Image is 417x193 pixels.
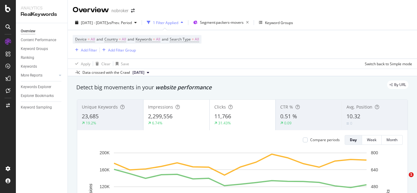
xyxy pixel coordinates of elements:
span: 1 [409,172,414,177]
div: nobroker [111,8,129,14]
div: arrow-right-arrow-left [131,9,135,13]
button: 1 Filter Applied [144,18,186,27]
button: Clear [93,59,111,69]
a: Content Performance [21,37,63,43]
text: 640 [371,167,378,172]
span: = [119,37,121,42]
button: Segment:packers-movers [191,18,251,27]
span: Clicks [214,104,226,110]
span: and [128,37,134,42]
div: Keywords Explorer [21,84,51,90]
button: Save [113,59,129,69]
div: 0 [350,121,352,126]
span: All [122,35,126,44]
text: 480 [371,184,378,189]
span: All [91,35,95,44]
a: Keyword Groups [21,46,63,52]
span: All [156,35,160,44]
div: 6.74% [152,120,162,126]
div: Day [350,137,357,142]
div: Overview [21,28,35,34]
div: Clear [101,61,111,66]
text: 800 [371,150,378,155]
span: CTR % [280,104,293,110]
button: Apply [73,59,90,69]
a: Keywords [21,63,63,70]
div: 31.43% [218,120,231,126]
span: Search Type [170,37,191,42]
span: vs Prev. Period [108,20,132,25]
text: 120K [100,184,110,189]
button: Week [362,135,382,145]
div: Apply [81,61,90,66]
span: 2025 Aug. 4th [132,70,144,75]
div: 0.09 [284,120,292,126]
div: Save [121,61,129,66]
div: Week [367,137,376,142]
div: Compare periods [310,137,340,142]
div: Content Performance [21,37,56,43]
div: More Reports [21,72,42,79]
span: and [96,37,103,42]
span: Keywords [136,37,152,42]
button: [DATE] [130,69,152,76]
a: More Reports [21,72,57,79]
span: = [153,37,155,42]
span: = [88,37,90,42]
div: legacy label [387,80,408,89]
span: All [195,35,199,44]
div: Overview [73,5,109,15]
a: Overview [21,28,63,34]
div: Add Filter Group [108,48,136,53]
button: Add Filter [73,46,97,54]
div: 19.2% [86,120,96,126]
span: Country [104,37,118,42]
span: By URL [394,83,406,87]
span: 23,685 [82,113,99,120]
iframe: Intercom live chat [396,172,411,187]
button: Day [345,135,362,145]
button: Keyword Groups [256,18,296,27]
div: Analytics [21,5,63,11]
img: Equal [346,123,349,124]
div: Keyword Sampling [21,104,52,111]
button: [DATE] - [DATE]vsPrev. Period [73,18,139,27]
div: Data crossed with the Crawl [82,70,130,75]
span: 10.32 [346,113,360,120]
div: Keyword Groups [21,46,48,52]
a: Keyword Sampling [21,104,63,111]
span: Impressions [148,104,173,110]
a: Keywords Explorer [21,84,63,90]
span: Device [75,37,87,42]
button: Add Filter Group [100,46,136,54]
span: [DATE] - [DATE] [81,20,108,25]
div: Switch back to Simple mode [365,61,412,66]
div: Keyword Groups [265,20,293,25]
div: RealKeywords [21,11,63,18]
text: 160K [100,167,110,172]
a: Explorer Bookmarks [21,93,63,99]
div: Explorer Bookmarks [21,93,54,99]
div: Ranking [21,55,34,61]
span: 0.51 % [280,113,297,120]
button: Month [382,135,403,145]
span: and [162,37,168,42]
span: Avg. Position [346,104,372,110]
div: Month [386,137,397,142]
span: Segment: packers-movers [200,20,244,25]
span: Unique Keywords [82,104,118,110]
span: = [192,37,194,42]
text: 200K [100,150,110,155]
a: Ranking [21,55,63,61]
span: 11,766 [214,113,231,120]
div: 1 Filter Applied [153,20,178,25]
div: Keywords [21,63,37,70]
button: Switch back to Simple mode [362,59,412,69]
div: Add Filter [81,48,97,53]
span: 2,299,556 [148,113,172,120]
